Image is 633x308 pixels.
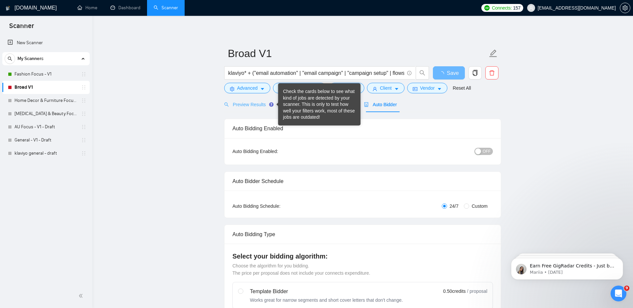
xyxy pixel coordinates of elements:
iframe: Intercom notifications message [501,244,633,290]
span: Scanner [4,21,39,35]
span: Custom [469,202,490,210]
div: Auto Bidding Enabled [232,119,493,138]
span: 24/7 [447,202,461,210]
img: logo [6,3,10,14]
button: search [5,53,15,64]
span: search [224,102,229,107]
li: New Scanner [2,36,90,49]
span: holder [81,124,86,130]
button: Save [433,66,465,79]
span: 0.50 credits [443,288,466,295]
span: user [373,86,377,91]
span: holder [81,151,86,156]
button: delete [485,66,498,79]
span: Vendor [420,84,435,92]
a: klaviyo general - draft [15,147,77,160]
span: My Scanners [17,52,44,65]
button: barsJob Categorycaret-down [273,83,326,93]
div: Check the cards below to see what kind of jobs are detected by your scanner. This is only to test... [283,88,356,121]
a: [MEDICAL_DATA] & Beauty Focus - V1 [15,107,77,120]
div: Auto Bidding Schedule: [232,202,319,210]
span: caret-down [394,86,399,91]
span: holder [81,85,86,90]
span: Advanced [237,84,257,92]
span: Connects: [492,4,512,12]
a: searchScanner [154,5,178,11]
span: double-left [78,293,85,299]
input: Search Freelance Jobs... [228,69,404,77]
span: Auto Bidder [364,102,397,107]
span: robot [364,102,369,107]
span: Client [380,84,392,92]
span: 9 [624,286,629,291]
a: General - V1 - Draft [15,134,77,147]
span: idcard [413,86,417,91]
span: caret-down [260,86,265,91]
button: search [416,66,429,79]
a: New Scanner [8,36,84,49]
span: loading [439,71,447,77]
span: Preview Results [224,102,272,107]
span: holder [81,72,86,77]
img: upwork-logo.png [484,5,490,11]
span: setting [230,86,234,91]
a: Reset All [453,84,471,92]
a: homeHome [77,5,97,11]
input: Scanner name... [228,45,488,62]
span: user [529,6,533,10]
a: AU Focus - V1 - Draft [15,120,77,134]
h4: Select your bidding algorithm: [232,252,493,261]
span: search [416,70,429,76]
a: Fashion Focus - V1 [15,68,77,81]
button: userClientcaret-down [367,83,405,93]
span: delete [486,70,498,76]
span: OFF [483,148,491,155]
span: caret-down [437,86,442,91]
div: Works great for narrow segments and short cover letters that don't change. [250,297,403,303]
span: info-circle [407,71,411,75]
div: Auto Bidding Type [232,225,493,244]
button: settingAdvancedcaret-down [224,83,270,93]
div: Auto Bidder Schedule [232,172,493,191]
span: Save [447,69,459,77]
button: idcardVendorcaret-down [407,83,447,93]
button: setting [620,3,630,13]
span: copy [469,70,481,76]
li: My Scanners [2,52,90,160]
span: 157 [513,4,520,12]
iframe: Intercom live chat [611,286,626,301]
div: Auto Bidding Enabled: [232,148,319,155]
div: Template Bidder [250,288,403,295]
a: setting [620,5,630,11]
button: copy [468,66,482,79]
span: search [5,56,15,61]
span: Choose the algorithm for you bidding. The price per proposal does not include your connects expen... [232,263,370,276]
span: / proposal [467,288,487,294]
a: Broad V1 [15,81,77,94]
div: Tooltip anchor [268,102,274,108]
span: edit [489,49,497,58]
a: dashboardDashboard [110,5,140,11]
span: holder [81,111,86,116]
button: folderJobscaret-down [329,83,365,93]
span: holder [81,98,86,103]
span: holder [81,138,86,143]
a: Home Decor & Furniture Focus - V1 [15,94,77,107]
